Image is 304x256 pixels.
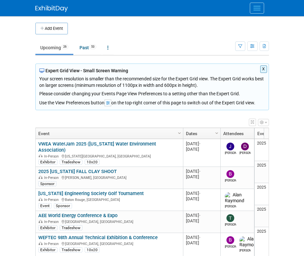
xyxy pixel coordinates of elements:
[177,131,182,136] span: Column Settings
[38,219,180,224] div: [GEOGRAPHIC_DATA], [GEOGRAPHIC_DATA]
[226,214,234,222] img: Tod Green
[257,128,280,139] a: Event Year
[35,23,68,34] button: Add Event
[225,150,236,155] div: Josh Homes
[186,240,217,246] div: [DATE]
[186,218,217,224] div: [DATE]
[38,213,117,218] a: AEE World Energy Conference & Expo
[60,159,82,165] div: Tradeshow
[226,170,234,178] img: Branden Peterson
[44,154,61,158] span: In-Person
[186,191,217,196] div: [DATE]
[85,247,100,252] div: 10x20
[38,235,158,240] a: WEFTEC 98th Annual Technical Exhibition & Conference
[39,198,43,201] img: In-Person Event
[255,183,284,205] td: 2025
[39,220,43,223] img: In-Person Event
[39,176,43,179] img: In-Person Event
[54,203,72,208] div: Sponsor
[176,128,183,138] a: Column Settings
[35,6,68,12] img: ExhibitDay
[39,242,43,245] img: In-Person Event
[75,41,101,54] a: Past53
[255,161,284,183] td: 2025
[44,198,61,202] span: In-Person
[214,131,219,136] span: Column Settings
[250,3,264,14] button: Menu
[186,146,217,152] div: [DATE]
[255,139,284,161] td: 2025
[186,141,217,146] div: [DATE]
[186,196,217,202] div: [DATE]
[38,191,144,196] a: [US_STATE] Engineering Society Golf Tournament
[85,159,100,165] div: 10x20
[186,169,217,174] div: [DATE]
[61,44,68,49] span: 26
[38,241,180,246] div: [GEOGRAPHIC_DATA], [GEOGRAPHIC_DATA]
[225,178,236,183] div: Branden Peterson
[239,248,251,253] div: Alan Raymond
[38,141,156,153] a: VWEA WaterJam 2025 ([US_STATE] Water Environment Association)
[35,41,73,54] a: Upcoming26
[186,128,216,139] a: Dates
[199,169,201,174] span: -
[38,181,56,186] div: Sponsor
[186,174,217,180] div: [DATE]
[39,67,265,74] div: Expert Grid View - Small Screen Warning
[39,88,265,97] div: Please consider changing your Events Page View Preferences to a setting other than the Expert Grid.
[38,153,180,159] div: [US_STATE][GEOGRAPHIC_DATA], [GEOGRAPHIC_DATA]
[39,97,265,106] div: Use the View Preferences button on the top-right corner of this page to switch out of the Expert ...
[213,128,220,138] a: Column Settings
[38,197,180,202] div: Baton Rouge, [GEOGRAPHIC_DATA]
[225,204,236,209] div: Alan Raymond
[199,191,201,196] span: -
[199,235,201,240] span: -
[239,236,259,248] img: Alan Raymond
[186,213,217,218] div: [DATE]
[60,247,82,252] div: Tradeshow
[44,242,61,246] span: In-Person
[39,74,265,97] div: Your screen resolution is smaller than the recommended size for the Expert Grid view. The Expert ...
[89,44,96,49] span: 53
[199,213,201,218] span: -
[44,176,61,180] span: In-Person
[44,220,61,224] span: In-Person
[38,169,117,174] a: 2025 [US_STATE] FALL CLAY SHOOT
[38,247,57,252] div: Exhibitor
[60,225,82,230] div: Tradeshow
[226,236,234,244] img: Bobby Oyenarte
[226,143,234,150] img: Josh Homes
[255,205,284,227] td: 2025
[260,65,267,73] button: X
[39,154,43,157] img: In-Person Event
[225,192,244,204] img: Alan Raymond
[223,128,281,139] a: Attendees
[38,175,180,180] div: [PERSON_NAME], [GEOGRAPHIC_DATA]
[38,225,57,230] div: Exhibitor
[38,203,52,208] div: Event
[38,159,57,165] div: Exhibitor
[186,235,217,240] div: [DATE]
[38,128,179,139] a: Event
[241,143,249,150] img: Daniel Austria
[199,141,201,146] span: -
[239,150,251,155] div: Daniel Austria
[225,244,236,249] div: Bobby Oyenarte
[225,222,236,227] div: Tod Green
